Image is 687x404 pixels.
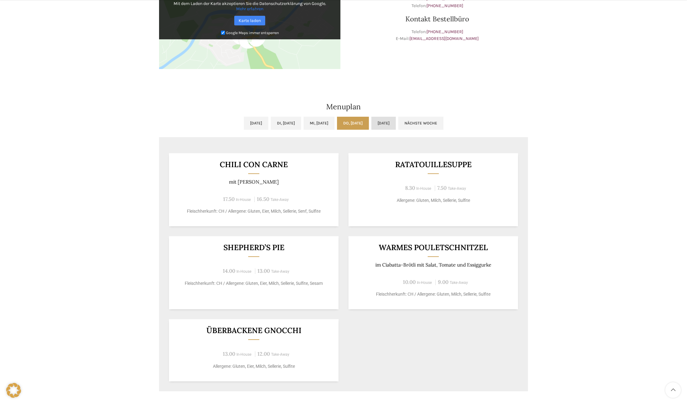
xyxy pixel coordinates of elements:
[257,196,269,202] span: 16.50
[426,29,463,34] a: [PHONE_NUMBER]
[234,16,265,25] a: Karte laden
[236,6,263,11] a: Mehr erfahren
[371,117,396,130] a: [DATE]
[271,117,301,130] a: Di, [DATE]
[257,267,270,274] span: 13.00
[417,280,432,285] span: In-House
[223,350,235,357] span: 13.00
[405,185,415,191] span: 8.30
[347,28,528,42] p: Telefon: E-Mail:
[270,198,289,202] span: Take-Away
[236,269,252,274] span: In-House
[257,350,270,357] span: 12.00
[159,103,528,111] h2: Menuplan
[403,279,416,285] span: 10.00
[426,3,463,8] a: [PHONE_NUMBER]
[177,244,331,251] h3: Shepherd’s Pie
[356,161,511,168] h3: Ratatouillesuppe
[438,279,448,285] span: 9.00
[223,196,235,202] span: 17.50
[409,36,479,41] a: [EMAIL_ADDRESS][DOMAIN_NAME]
[448,186,466,191] span: Take-Away
[226,31,279,35] small: Google Maps immer entsperren
[356,262,511,268] p: im Ciabatta-Brötli mit Salat, Tomate und Essiggurke
[244,117,268,130] a: [DATE]
[416,186,431,191] span: In-House
[450,280,468,285] span: Take-Away
[356,197,511,204] p: Allergene: Gluten, Milch, Sellerie, Sulfite
[177,280,331,287] p: Fleischherkunft: CH / Allergene: Gluten, Eier, Milch, Sellerie, Sulfite, Sesam
[223,267,235,274] span: 14.00
[236,198,251,202] span: In-House
[221,31,225,35] input: Google Maps immer entsperren
[177,179,331,185] p: mit [PERSON_NAME]
[177,363,331,370] p: Allergene: Gluten, Eier, Milch, Sellerie, Sulfite
[304,117,335,130] a: Mi, [DATE]
[163,1,336,11] p: Mit dem Laden der Karte akzeptieren Sie die Datenschutzerklärung von Google.
[347,15,528,22] h3: Kontakt Bestellbüro
[337,117,369,130] a: Do, [DATE]
[177,161,331,168] h3: Chili con Carne
[665,382,681,398] a: Scroll to top button
[236,352,252,357] span: In-House
[356,244,511,251] h3: Warmes Pouletschnitzel
[356,291,511,298] p: Fleischherkunft: CH / Allergene: Gluten, Milch, Sellerie, Sulfite
[177,327,331,334] h3: Überbackene Gnocchi
[271,352,289,357] span: Take-Away
[398,117,443,130] a: Nächste Woche
[437,185,447,191] span: 7.50
[271,269,289,274] span: Take-Away
[177,208,331,215] p: Fleischherkunft: CH / Allergene: Gluten, Eier, Milch, Sellerie, Senf, Sulfite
